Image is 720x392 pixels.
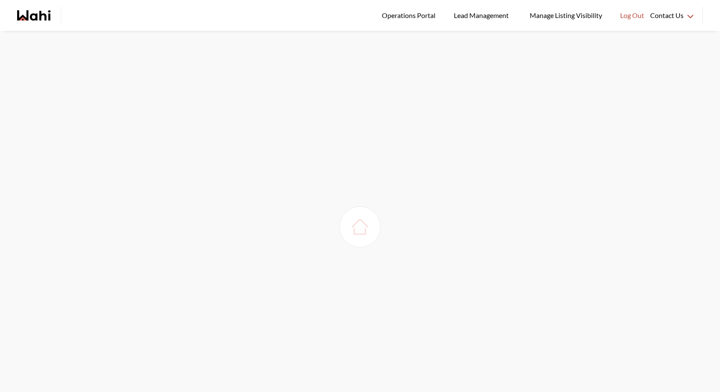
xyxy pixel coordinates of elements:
[348,215,372,239] img: loading house image
[382,10,438,21] span: Operations Portal
[527,10,605,21] span: Manage Listing Visibility
[620,10,644,21] span: Log Out
[454,10,512,21] span: Lead Management
[17,10,51,21] a: Wahi homepage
